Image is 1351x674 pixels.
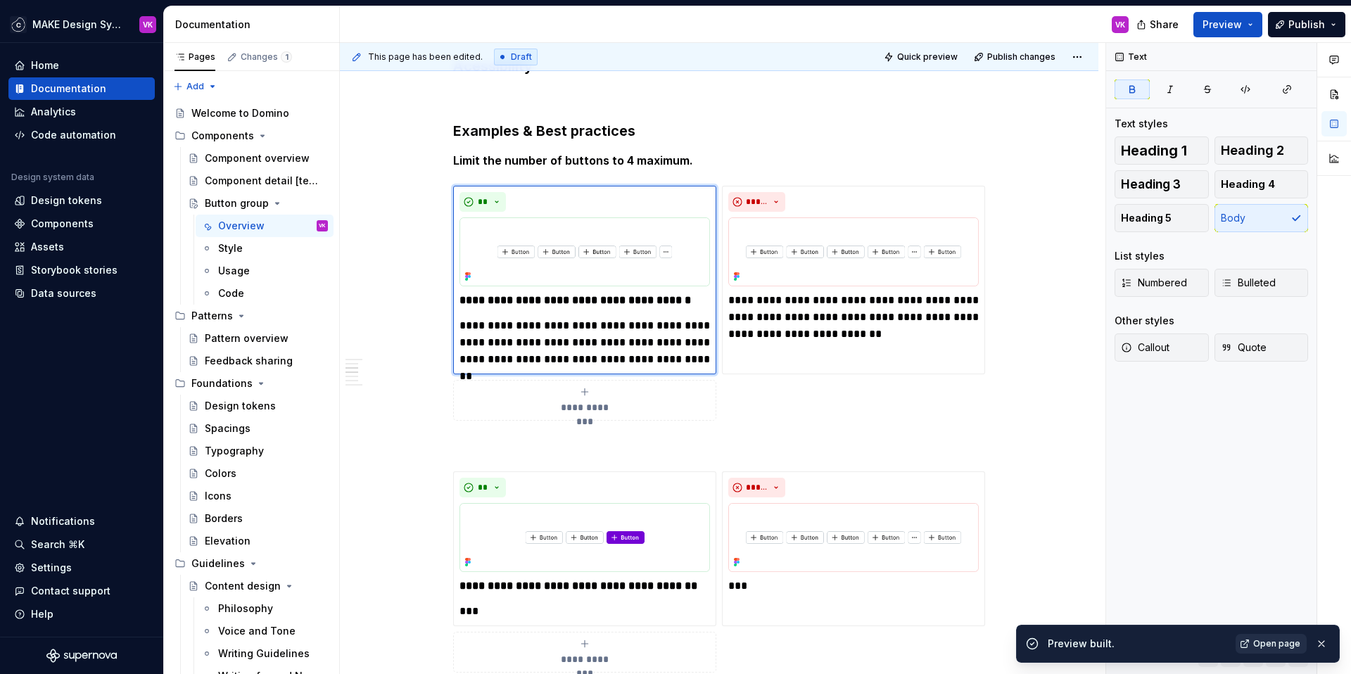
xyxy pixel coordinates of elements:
[31,286,96,300] div: Data sources
[1214,269,1309,297] button: Bulleted
[1253,638,1300,649] span: Open page
[169,102,334,125] a: Welcome to Domino
[169,77,222,96] button: Add
[169,125,334,147] div: Components
[31,584,110,598] div: Contact support
[1193,12,1262,37] button: Preview
[281,51,292,63] span: 1
[1221,144,1284,158] span: Heading 2
[728,503,979,572] img: 4046c3b0-8848-4b48-8651-2fe27dcc95ed.png
[218,286,244,300] div: Code
[319,219,326,233] div: VK
[205,174,321,188] div: Component detail [template]
[459,217,710,286] img: 70254670-85f3-407d-9113-4b7b1f6fbcd3.png
[196,215,334,237] a: OverviewVK
[8,510,155,533] button: Notifications
[1115,249,1165,263] div: List styles
[46,649,117,663] a: Supernova Logo
[31,105,76,119] div: Analytics
[186,81,204,92] span: Add
[169,305,334,327] div: Patterns
[8,54,155,77] a: Home
[1115,204,1209,232] button: Heading 5
[897,51,958,63] span: Quick preview
[175,18,334,32] div: Documentation
[205,466,236,481] div: Colors
[196,282,334,305] a: Code
[191,557,245,571] div: Guidelines
[205,196,269,210] div: Button group
[143,19,153,30] div: VK
[8,282,155,305] a: Data sources
[182,575,334,597] a: Content design
[31,58,59,72] div: Home
[8,603,155,625] button: Help
[218,241,243,255] div: Style
[182,485,334,507] a: Icons
[1214,170,1309,198] button: Heading 4
[196,620,334,642] a: Voice and Tone
[218,602,273,616] div: Philosophy
[368,51,483,63] span: This page has been edited.
[1115,333,1209,362] button: Callout
[1214,136,1309,165] button: Heading 2
[1129,12,1188,37] button: Share
[31,538,84,552] div: Search ⌘K
[31,217,94,231] div: Components
[241,51,292,63] div: Changes
[8,101,155,123] a: Analytics
[8,77,155,100] a: Documentation
[205,489,231,503] div: Icons
[182,507,334,530] a: Borders
[1115,19,1125,30] div: VK
[196,237,334,260] a: Style
[175,51,215,63] div: Pages
[987,51,1055,63] span: Publish changes
[31,263,118,277] div: Storybook stories
[196,260,334,282] a: Usage
[1236,634,1307,654] a: Open page
[453,121,985,141] h3: Examples & Best practices
[8,580,155,602] button: Contact support
[1268,12,1345,37] button: Publish
[11,172,94,183] div: Design system data
[511,51,532,63] span: Draft
[1150,18,1179,32] span: Share
[169,372,334,395] div: Foundations
[196,642,334,665] a: Writing Guidelines
[1121,341,1169,355] span: Callout
[182,192,334,215] a: Button group
[205,444,264,458] div: Typography
[182,147,334,170] a: Component overview
[1221,177,1275,191] span: Heading 4
[182,530,334,552] a: Elevation
[182,462,334,485] a: Colors
[205,534,250,548] div: Elevation
[191,129,254,143] div: Components
[196,597,334,620] a: Philosophy
[31,82,106,96] div: Documentation
[182,350,334,372] a: Feedback sharing
[205,579,281,593] div: Content design
[182,395,334,417] a: Design tokens
[1221,276,1276,290] span: Bulleted
[218,647,310,661] div: Writing Guidelines
[182,327,334,350] a: Pattern overview
[191,309,233,323] div: Patterns
[1121,144,1187,158] span: Heading 1
[32,18,122,32] div: MAKE Design System
[205,151,310,165] div: Component overview
[10,16,27,33] img: f5634f2a-3c0d-4c0b-9dc3-3862a3e014c7.png
[191,376,253,390] div: Foundations
[1203,18,1242,32] span: Preview
[205,511,243,526] div: Borders
[1115,170,1209,198] button: Heading 3
[191,106,289,120] div: Welcome to Domino
[1115,314,1174,328] div: Other styles
[1048,637,1227,651] div: Preview built.
[8,259,155,281] a: Storybook stories
[8,557,155,579] a: Settings
[1221,341,1267,355] span: Quote
[218,219,265,233] div: Overview
[218,264,250,278] div: Usage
